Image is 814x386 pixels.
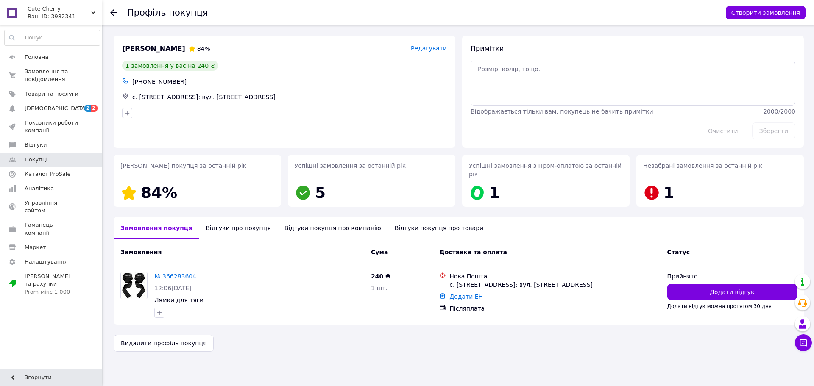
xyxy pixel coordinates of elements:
div: с. [STREET_ADDRESS]: вул. [STREET_ADDRESS] [131,91,449,103]
span: Товари та послуги [25,90,78,98]
div: Відгуки про покупця [199,217,277,239]
span: Гаманець компанії [25,221,78,236]
a: № 366283604 [154,273,196,280]
span: [PERSON_NAME] та рахунки [25,272,78,296]
span: Додати відгук [710,288,754,296]
div: Відгуки покупця про компанію [278,217,388,239]
span: Відгуки [25,141,47,149]
span: Доставка та оплата [439,249,507,255]
span: Cума [371,249,388,255]
span: [DEMOGRAPHIC_DATA] [25,105,87,112]
span: Cute Cherry [28,5,91,13]
span: Управління сайтом [25,199,78,214]
div: 1 замовлення у вас на 240 ₴ [122,61,218,71]
span: 2 [84,105,91,112]
div: [PHONE_NUMBER] [131,76,449,88]
span: Маркет [25,244,46,251]
div: Замовлення покупця [114,217,199,239]
span: 12:06[DATE] [154,285,192,292]
div: Нова Пошта [449,272,660,280]
span: Статус [667,249,690,255]
div: с. [STREET_ADDRESS]: вул. [STREET_ADDRESS] [449,280,660,289]
div: Відгуки покупця про товари [388,217,490,239]
span: Редагувати [411,45,447,52]
span: Аналітика [25,185,54,192]
input: Пошук [5,30,100,45]
span: Замовлення та повідомлення [25,68,78,83]
a: Лямки для тяги [154,297,203,303]
span: 84% [197,45,210,52]
span: Додати відгук можна протягом 30 дня [667,303,772,309]
span: Покупці [25,156,47,164]
span: 5 [315,184,326,201]
button: Додати відгук [667,284,797,300]
span: Примітки [471,44,504,53]
button: Створити замовлення [726,6,806,19]
span: Показники роботи компанії [25,119,78,134]
div: Післяплата [449,304,660,313]
div: Ваш ID: 3982341 [28,13,102,20]
span: Замовлення [120,249,162,255]
a: Додати ЕН [449,293,483,300]
span: 1 [663,184,674,201]
img: Фото товару [121,272,146,299]
span: 1 шт. [371,285,387,292]
div: Prom мікс 1 000 [25,288,78,296]
div: Прийнято [667,272,797,280]
a: Фото товару [120,272,148,299]
button: Чат з покупцем [795,334,812,351]
span: Відображається тільки вам, покупець не бачить примітки [471,108,653,115]
span: 240 ₴ [371,273,390,280]
span: Налаштування [25,258,68,266]
span: Успішні замовлення за останній рік [295,162,406,169]
span: 2000 / 2000 [763,108,795,115]
span: Каталог ProSale [25,170,70,178]
span: [PERSON_NAME] покупця за останній рік [120,162,246,169]
span: 2 [91,105,98,112]
span: Успішні замовлення з Пром-оплатою за останній рік [469,162,622,178]
span: 84% [141,184,177,201]
span: [PERSON_NAME] [122,44,185,54]
span: Головна [25,53,48,61]
span: 1 [489,184,500,201]
div: Повернутися назад [110,8,117,17]
span: Незабрані замовлення за останній рік [643,162,762,169]
h1: Профіль покупця [127,8,208,18]
button: Видалити профіль покупця [114,335,214,352]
